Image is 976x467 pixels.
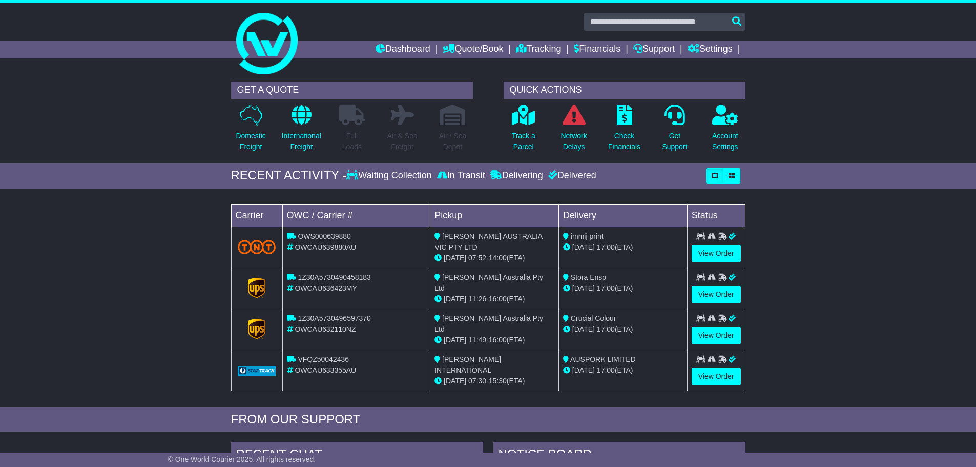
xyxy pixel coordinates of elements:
[563,365,683,376] div: (ETA)
[430,204,559,227] td: Pickup
[468,377,486,385] span: 07:30
[572,284,595,292] span: [DATE]
[570,355,636,363] span: AUSPORK LIMITED
[489,336,507,344] span: 16:00
[434,232,542,251] span: [PERSON_NAME] AUSTRALIA VIC PTY LTD
[434,376,554,387] div: - (ETA)
[687,204,745,227] td: Status
[489,295,507,303] span: 16:00
[376,41,430,58] a: Dashboard
[298,273,370,281] span: 1Z30A5730490458183
[597,325,615,333] span: 17:00
[560,104,587,158] a: NetworkDelays
[597,243,615,251] span: 17:00
[563,324,683,335] div: (ETA)
[238,366,276,376] img: GetCarrierServiceLogo
[661,104,688,158] a: GetSupport
[444,377,466,385] span: [DATE]
[468,295,486,303] span: 11:26
[563,242,683,253] div: (ETA)
[295,325,356,333] span: OWCAU632110NZ
[339,131,365,152] p: Full Loads
[298,314,370,322] span: 1Z30A5730496597370
[231,412,745,427] div: FROM OUR SUPPORT
[295,284,357,292] span: OWCAU636423MY
[434,253,554,263] div: - (ETA)
[238,240,276,254] img: TNT_Domestic.png
[662,131,687,152] p: Get Support
[692,245,741,262] a: View Order
[434,335,554,346] div: - (ETA)
[434,170,488,181] div: In Transit
[298,355,349,363] span: VFQZ50042436
[558,204,687,227] td: Delivery
[488,170,546,181] div: Delivering
[387,131,418,152] p: Air & Sea Freight
[608,131,640,152] p: Check Financials
[571,232,604,240] span: immij print
[248,319,265,339] img: GetCarrierServiceLogo
[168,455,316,463] span: © One World Courier 2025. All rights reserved.
[444,336,466,344] span: [DATE]
[295,366,356,374] span: OWCAU633355AU
[231,204,282,227] td: Carrier
[712,104,739,158] a: AccountSettings
[633,41,675,58] a: Support
[443,41,503,58] a: Quote/Book
[597,366,615,374] span: 17:00
[692,368,741,385] a: View Order
[608,104,641,158] a: CheckFinancials
[346,170,434,181] div: Waiting Collection
[434,294,554,304] div: - (ETA)
[574,41,620,58] a: Financials
[512,131,535,152] p: Track a Parcel
[571,273,606,281] span: Stora Enso
[281,104,322,158] a: InternationalFreight
[236,131,265,152] p: Domestic Freight
[295,243,356,251] span: OWCAU639880AU
[516,41,561,58] a: Tracking
[489,254,507,262] span: 14:00
[597,284,615,292] span: 17:00
[439,131,467,152] p: Air / Sea Depot
[572,243,595,251] span: [DATE]
[504,82,745,99] div: QUICK ACTIONS
[688,41,733,58] a: Settings
[468,254,486,262] span: 07:52
[572,366,595,374] span: [DATE]
[282,131,321,152] p: International Freight
[712,131,738,152] p: Account Settings
[571,314,616,322] span: Crucial Colour
[434,355,501,374] span: [PERSON_NAME] INTERNATIONAL
[468,336,486,344] span: 11:49
[560,131,587,152] p: Network Delays
[563,283,683,294] div: (ETA)
[444,295,466,303] span: [DATE]
[489,377,507,385] span: 15:30
[434,314,543,333] span: [PERSON_NAME] Australia Pty Ltd
[692,327,741,344] a: View Order
[298,232,351,240] span: OWS000639880
[231,168,347,183] div: RECENT ACTIVITY -
[434,273,543,292] span: [PERSON_NAME] Australia Pty Ltd
[248,278,265,298] img: GetCarrierServiceLogo
[692,286,741,303] a: View Order
[231,82,473,99] div: GET A QUOTE
[546,170,596,181] div: Delivered
[282,204,430,227] td: OWC / Carrier #
[572,325,595,333] span: [DATE]
[444,254,466,262] span: [DATE]
[511,104,536,158] a: Track aParcel
[235,104,266,158] a: DomesticFreight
